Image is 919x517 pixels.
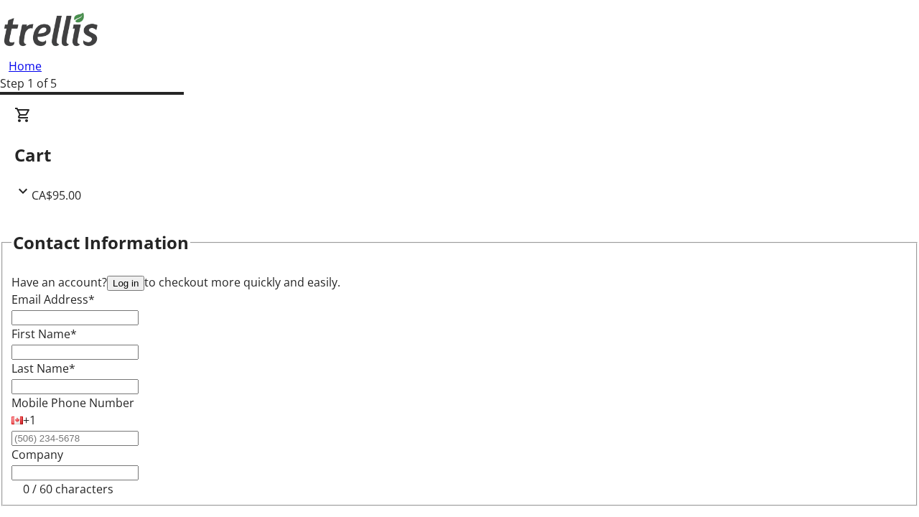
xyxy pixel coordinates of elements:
label: First Name* [11,326,77,342]
div: Have an account? to checkout more quickly and easily. [11,274,908,291]
label: Email Address* [11,292,95,307]
button: Log in [107,276,144,291]
h2: Cart [14,142,905,168]
label: Company [11,447,63,462]
label: Mobile Phone Number [11,395,134,411]
span: CA$95.00 [32,187,81,203]
label: Last Name* [11,360,75,376]
tr-character-limit: 0 / 60 characters [23,481,113,497]
div: CartCA$95.00 [14,106,905,204]
h2: Contact Information [13,230,189,256]
input: (506) 234-5678 [11,431,139,446]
